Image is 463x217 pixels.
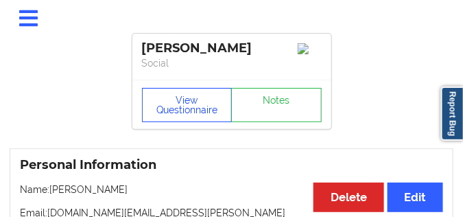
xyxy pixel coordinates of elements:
[20,157,443,173] h3: Personal Information
[20,183,443,196] p: Name: [PERSON_NAME]
[313,183,384,212] button: Delete
[142,41,322,56] div: [PERSON_NAME]
[142,88,233,122] button: View Questionnaire
[388,183,443,212] button: Edit
[231,88,322,122] a: Notes
[142,56,322,70] p: Social
[298,43,322,54] img: Image%2Fplaceholer-image.png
